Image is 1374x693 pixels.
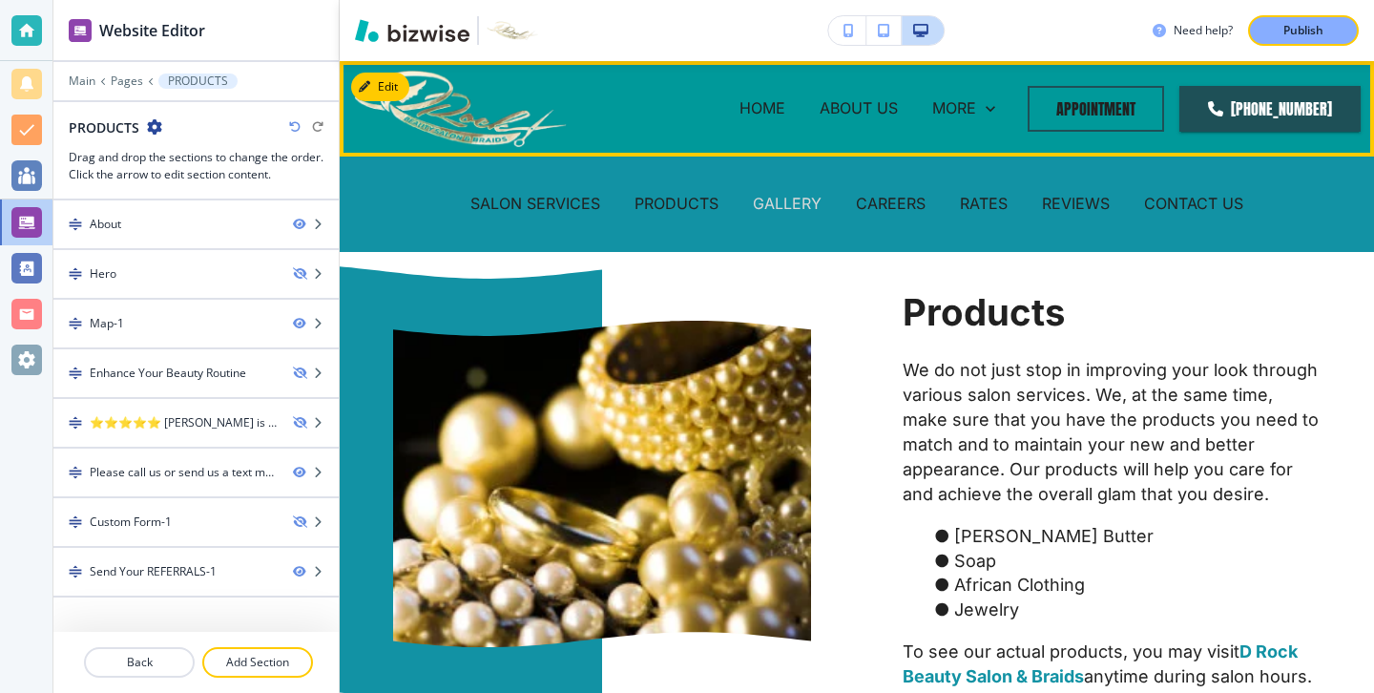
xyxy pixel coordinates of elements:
h2: PRODUCTS [69,117,139,137]
button: Main [69,74,95,88]
li: African Clothing [928,573,1321,598]
li: [PERSON_NAME] Butter [928,524,1321,549]
h2: Website Editor [99,19,205,42]
img: Drag [69,416,82,430]
p: ABOUT US [820,97,898,119]
div: DragMap-1 [53,300,339,347]
h3: Need help? [1174,22,1233,39]
li: Jewelry [928,598,1321,622]
p: PRODUCTS [168,74,228,88]
div: DragAbout [53,200,339,248]
img: Drag [69,218,82,231]
button: Add Section [202,647,313,678]
img: Drag [69,267,82,281]
div: DragHero [53,250,339,298]
img: Drag [69,367,82,380]
p: Back [86,654,193,671]
div: DragSend Your REFERRALS-1 [53,548,339,596]
img: <p><strong style="font-size: 2.13em;">Products</strong></p> [393,321,811,647]
img: editor icon [69,19,92,42]
p: RATES [960,193,1008,215]
div: Hero [90,265,116,283]
div: Please call us or send us a text message on 817-806-8323 [90,464,278,481]
p: REVIEWS [1042,193,1110,215]
img: Drag [69,317,82,330]
p: We do not just stop in improving your look through various salon services. We, at the same time, ... [903,358,1321,506]
img: D Rock Beauty Salon & Braids [353,68,568,148]
p: HOME [739,97,785,119]
img: Drag [69,515,82,529]
strong: Products [903,290,1065,334]
div: DragEnhance Your Beauty Routine [53,349,339,397]
p: GALLERY [753,193,822,215]
p: CAREERS [856,193,926,215]
p: PRODUCTS [635,193,718,215]
div: ⭐⭐⭐⭐⭐ Rasheeda is punctual and very knowledgeable about all hair types. The salon is clean and a ... [90,414,278,431]
img: Drag [69,466,82,479]
div: Custom Form-1 [90,514,172,531]
p: To see our actual products, you may visit anytime during salon hours. [903,640,1321,689]
div: DragPlease call us or send us a text message on [PHONE_NUMBER] [53,449,339,496]
div: Enhance Your Beauty Routine [90,365,246,382]
div: DragCustom Form-1 [53,498,339,546]
button: Pages [111,74,143,88]
button: Back [84,647,195,678]
img: Drag [69,565,82,578]
img: Bizwise Logo [355,19,469,42]
p: Publish [1283,22,1323,39]
li: Soap [928,549,1321,574]
img: Your Logo [487,21,538,40]
h3: Drag and drop the sections to change the order. Click the arrow to edit section content. [69,149,323,183]
p: Add Section [204,654,311,671]
a: [PHONE_NUMBER] [1179,86,1361,132]
p: CONTACT US [1144,193,1243,215]
div: Map-1 [90,315,124,332]
div: About [90,216,121,233]
button: PRODUCTS [158,73,238,89]
button: APPOINTMENT [1028,86,1164,132]
div: Drag⭐⭐⭐⭐⭐ [PERSON_NAME] is punctual and very knowledgeable about all hair types. The salon is cle... [53,399,339,447]
p: SALON SERVICES [470,193,600,215]
button: Publish [1248,15,1359,46]
p: MORE [932,97,976,119]
button: Edit [351,73,409,101]
div: Send Your REFERRALS-1 [90,563,217,580]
